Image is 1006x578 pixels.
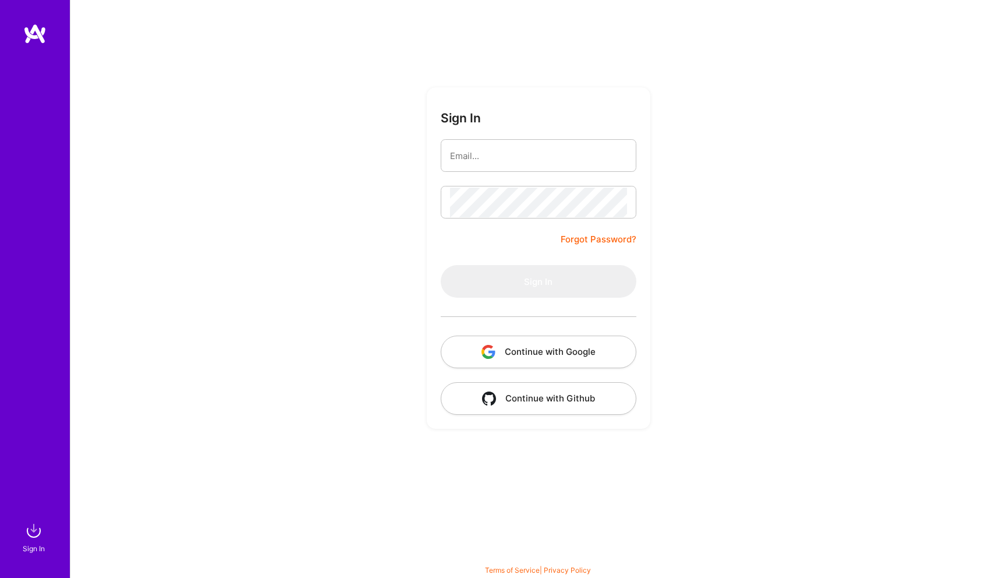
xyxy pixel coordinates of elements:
a: Terms of Service [485,566,540,575]
div: Sign In [23,542,45,555]
a: sign inSign In [24,519,45,555]
img: sign in [22,519,45,542]
img: icon [482,392,496,406]
img: icon [481,345,495,359]
input: Email... [450,141,627,171]
button: Continue with Github [441,382,636,415]
button: Continue with Google [441,336,636,368]
button: Sign In [441,265,636,298]
span: | [485,566,591,575]
img: logo [23,23,47,44]
a: Forgot Password? [561,232,636,246]
h3: Sign In [441,111,481,125]
a: Privacy Policy [544,566,591,575]
div: © 2025 ATeams Inc., All rights reserved. [70,543,1006,572]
